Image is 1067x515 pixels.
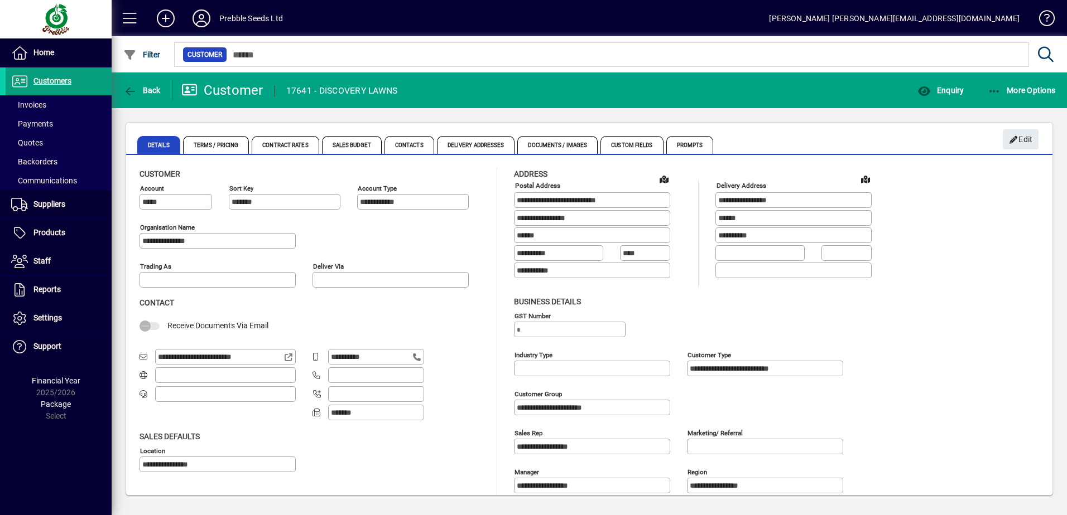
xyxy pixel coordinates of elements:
[6,247,112,275] a: Staff
[655,170,673,188] a: View on map
[1031,2,1053,38] a: Knowledge Base
[140,298,174,307] span: Contact
[140,169,180,178] span: Customer
[1003,129,1039,149] button: Edit
[1009,130,1033,149] span: Edit
[11,119,53,128] span: Payments
[384,136,434,154] span: Contacts
[33,228,65,237] span: Products
[33,48,54,57] span: Home
[33,200,65,208] span: Suppliers
[6,304,112,332] a: Settings
[666,136,714,154] span: Prompts
[11,157,57,166] span: Backorders
[6,219,112,247] a: Products
[517,136,598,154] span: Documents / Images
[41,400,71,409] span: Package
[514,169,547,178] span: Address
[6,114,112,133] a: Payments
[515,429,542,436] mat-label: Sales rep
[286,82,398,100] div: 17641 - DISCOVERY LAWNS
[219,9,283,27] div: Prebble Seeds Ltd
[181,81,263,99] div: Customer
[11,100,46,109] span: Invoices
[6,171,112,190] a: Communications
[112,80,173,100] app-page-header-button: Back
[6,152,112,171] a: Backorders
[6,95,112,114] a: Invoices
[915,80,967,100] button: Enquiry
[6,276,112,304] a: Reports
[121,80,164,100] button: Back
[6,39,112,67] a: Home
[688,429,743,436] mat-label: Marketing/ Referral
[137,136,180,154] span: Details
[688,468,707,475] mat-label: Region
[515,390,562,397] mat-label: Customer group
[188,49,222,60] span: Customer
[229,184,253,192] mat-label: Sort key
[123,50,161,59] span: Filter
[33,256,51,265] span: Staff
[514,297,581,306] span: Business details
[140,184,164,192] mat-label: Account
[11,138,43,147] span: Quotes
[167,321,268,330] span: Receive Documents Via Email
[11,176,77,185] span: Communications
[769,9,1020,27] div: [PERSON_NAME] [PERSON_NAME][EMAIL_ADDRESS][DOMAIN_NAME]
[140,224,195,231] mat-label: Organisation name
[184,8,219,28] button: Profile
[121,45,164,65] button: Filter
[33,76,71,85] span: Customers
[917,86,964,95] span: Enquiry
[515,312,551,319] mat-label: GST Number
[33,313,62,322] span: Settings
[6,333,112,361] a: Support
[985,80,1059,100] button: More Options
[140,432,200,441] span: Sales defaults
[322,136,382,154] span: Sales Budget
[33,285,61,294] span: Reports
[32,376,80,385] span: Financial Year
[123,86,161,95] span: Back
[140,446,165,454] mat-label: Location
[6,191,112,218] a: Suppliers
[140,263,171,270] mat-label: Trading as
[313,263,344,270] mat-label: Deliver via
[252,136,319,154] span: Contract Rates
[857,170,874,188] a: View on map
[183,136,249,154] span: Terms / Pricing
[988,86,1056,95] span: More Options
[600,136,663,154] span: Custom Fields
[515,351,552,358] mat-label: Industry type
[515,468,539,475] mat-label: Manager
[688,351,731,358] mat-label: Customer type
[6,133,112,152] a: Quotes
[358,184,397,192] mat-label: Account Type
[148,8,184,28] button: Add
[33,342,61,351] span: Support
[437,136,515,154] span: Delivery Addresses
